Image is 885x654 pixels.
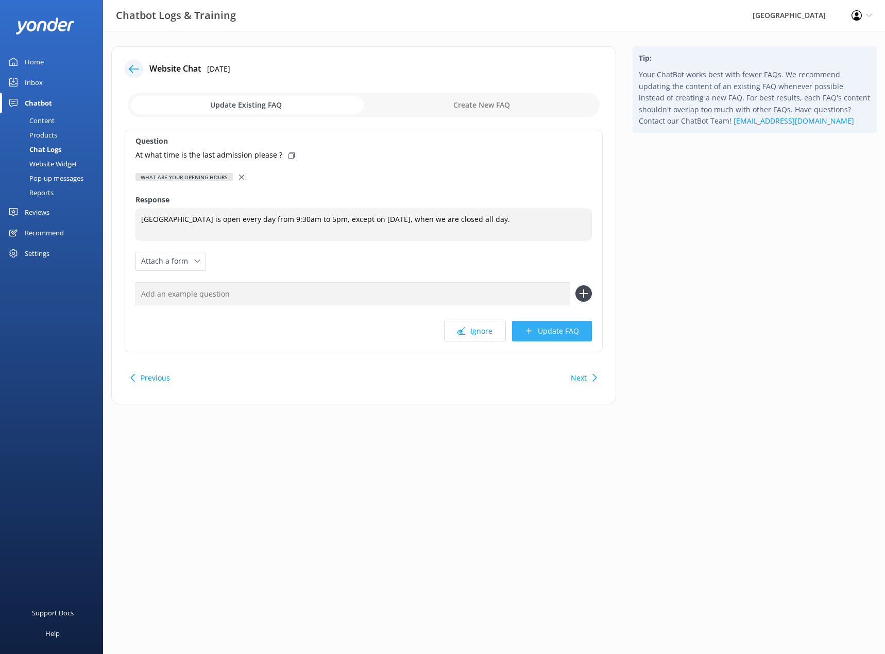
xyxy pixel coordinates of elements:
div: Settings [25,243,49,264]
p: [DATE] [207,63,230,75]
div: Products [6,128,57,142]
h3: Chatbot Logs & Training [116,7,236,24]
a: Chat Logs [6,142,103,157]
input: Add an example question [135,282,570,305]
button: Next [571,368,587,388]
div: Content [6,113,55,128]
a: [EMAIL_ADDRESS][DOMAIN_NAME] [734,116,854,126]
span: Attach a form [141,255,194,267]
textarea: [GEOGRAPHIC_DATA] is open every day from 9:30am to 5pm, except on [DATE], when we are closed all ... [135,209,592,240]
button: Previous [141,368,170,388]
label: Question [135,135,592,147]
img: yonder-white-logo.png [15,18,75,35]
div: Reports [6,185,54,200]
div: Chatbot [25,93,52,113]
div: Chat Logs [6,142,61,157]
p: Your ChatBot works best with fewer FAQs. We recommend updating the content of an existing FAQ whe... [639,69,871,127]
div: Website Widget [6,157,77,171]
div: Recommend [25,222,64,243]
h4: Website Chat [149,62,201,76]
div: What are your opening hours [135,173,233,181]
label: Response [135,194,592,205]
h4: Tip: [639,53,871,64]
button: Update FAQ [512,321,592,341]
a: Website Widget [6,157,103,171]
div: Support Docs [32,603,74,623]
p: At what time is the last admission please ? [135,149,282,161]
div: Help [45,623,60,644]
div: Pop-up messages [6,171,83,185]
button: Ignore [444,321,506,341]
a: Products [6,128,103,142]
a: Pop-up messages [6,171,103,185]
a: Content [6,113,103,128]
div: Home [25,51,44,72]
div: Reviews [25,202,49,222]
a: Reports [6,185,103,200]
div: Inbox [25,72,43,93]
